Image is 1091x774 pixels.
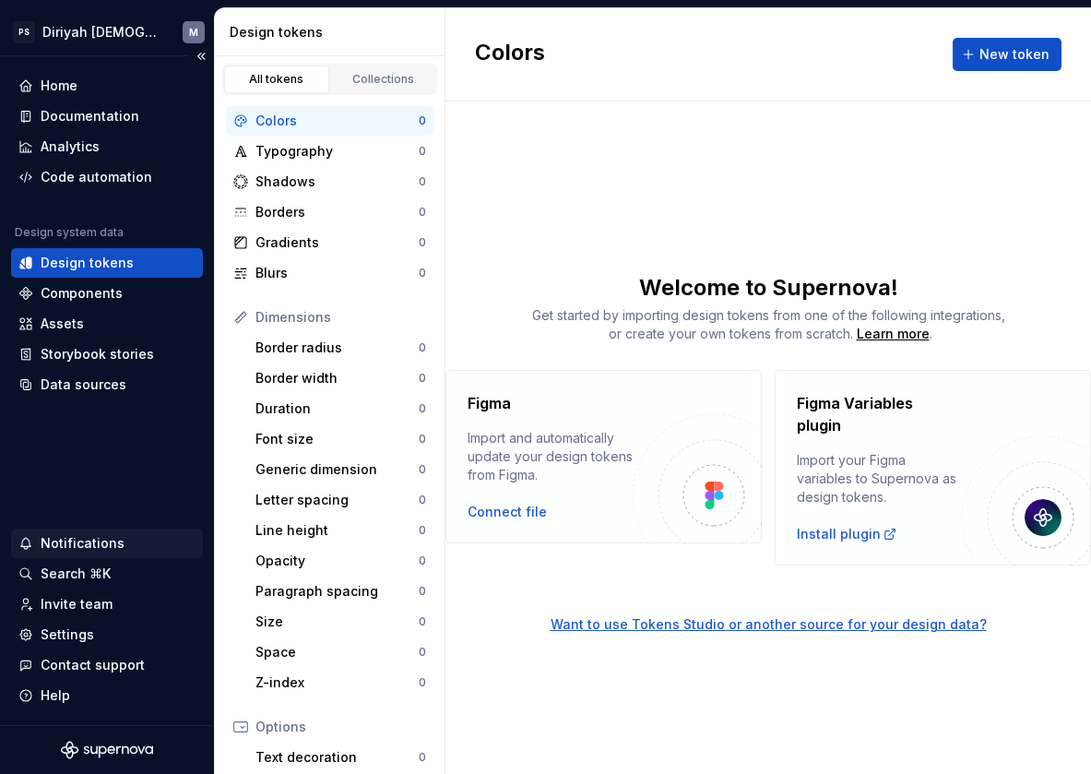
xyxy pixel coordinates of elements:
[255,718,426,736] div: Options
[255,613,419,631] div: Size
[419,266,426,280] div: 0
[255,142,419,161] div: Typography
[468,429,633,484] div: Import and automatically update your design tokens from Figma.
[11,132,203,161] a: Analytics
[979,45,1049,64] span: New token
[41,656,145,674] div: Contact support
[248,394,433,423] a: Duration0
[419,614,426,629] div: 0
[419,340,426,355] div: 0
[226,167,433,196] a: Shadows0
[41,315,84,333] div: Assets
[248,485,433,515] a: Letter spacing0
[468,392,511,414] h4: Figma
[419,675,426,690] div: 0
[41,137,100,156] div: Analytics
[248,424,433,454] a: Font size0
[11,162,203,192] a: Code automation
[419,371,426,386] div: 0
[11,681,203,710] button: Help
[255,430,419,448] div: Font size
[11,589,203,619] a: Invite team
[797,451,962,506] div: Import your Figma variables to Supernova as design tokens.
[4,12,210,52] button: PSDiriyah [DEMOGRAPHIC_DATA]M
[255,112,419,130] div: Colors
[11,248,203,278] a: Design tokens
[255,460,419,479] div: Generic dimension
[419,584,426,599] div: 0
[419,523,426,538] div: 0
[255,369,419,387] div: Border width
[231,72,323,87] div: All tokens
[248,516,433,545] a: Line height0
[41,534,125,553] div: Notifications
[532,307,1005,341] span: Get started by importing design tokens from one of the following integrations, or create your own...
[248,743,433,772] a: Text decoration0
[41,565,111,583] div: Search ⌘K
[255,582,419,601] div: Paragraph spacing
[255,552,419,570] div: Opacity
[255,673,419,692] div: Z-index
[188,43,214,69] button: Collapse sidebar
[419,401,426,416] div: 0
[61,741,153,759] svg: Supernova Logo
[248,363,433,393] a: Border width0
[41,107,139,125] div: Documentation
[419,493,426,507] div: 0
[226,228,433,257] a: Gradients0
[42,23,160,42] div: Diriyah [DEMOGRAPHIC_DATA]
[419,554,426,568] div: 0
[255,491,419,509] div: Letter spacing
[189,25,198,40] div: M
[255,233,419,252] div: Gradients
[11,559,203,589] button: Search ⌘K
[255,203,419,221] div: Borders
[419,432,426,447] div: 0
[419,205,426,220] div: 0
[11,101,203,131] a: Documentation
[255,173,419,191] div: Shadows
[248,668,433,697] a: Z-index0
[248,577,433,606] a: Paragraph spacing0
[41,375,126,394] div: Data sources
[255,643,419,661] div: Space
[11,309,203,339] a: Assets
[551,615,987,634] button: Want to use Tokens Studio or another source for your design data?
[41,595,113,613] div: Invite team
[11,71,203,101] a: Home
[468,503,547,521] button: Connect file
[41,625,94,644] div: Settings
[248,455,433,484] a: Generic dimension0
[953,38,1061,71] button: New token
[248,607,433,637] a: Size0
[338,72,430,87] div: Collections
[419,462,426,477] div: 0
[11,650,203,680] button: Contact support
[11,529,203,558] button: Notifications
[419,174,426,189] div: 0
[41,77,77,95] div: Home
[255,339,419,357] div: Border radius
[419,235,426,250] div: 0
[445,566,1091,634] a: Want to use Tokens Studio or another source for your design data?
[255,264,419,282] div: Blurs
[226,106,433,136] a: Colors0
[41,284,123,303] div: Components
[255,521,419,540] div: Line height
[11,279,203,308] a: Components
[419,645,426,660] div: 0
[15,225,124,240] div: Design system data
[419,750,426,765] div: 0
[11,620,203,649] a: Settings
[41,168,152,186] div: Code automation
[13,21,35,43] div: PS
[11,370,203,399] a: Data sources
[419,144,426,159] div: 0
[11,339,203,369] a: Storybook stories
[857,325,930,343] a: Learn more
[248,637,433,667] a: Space0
